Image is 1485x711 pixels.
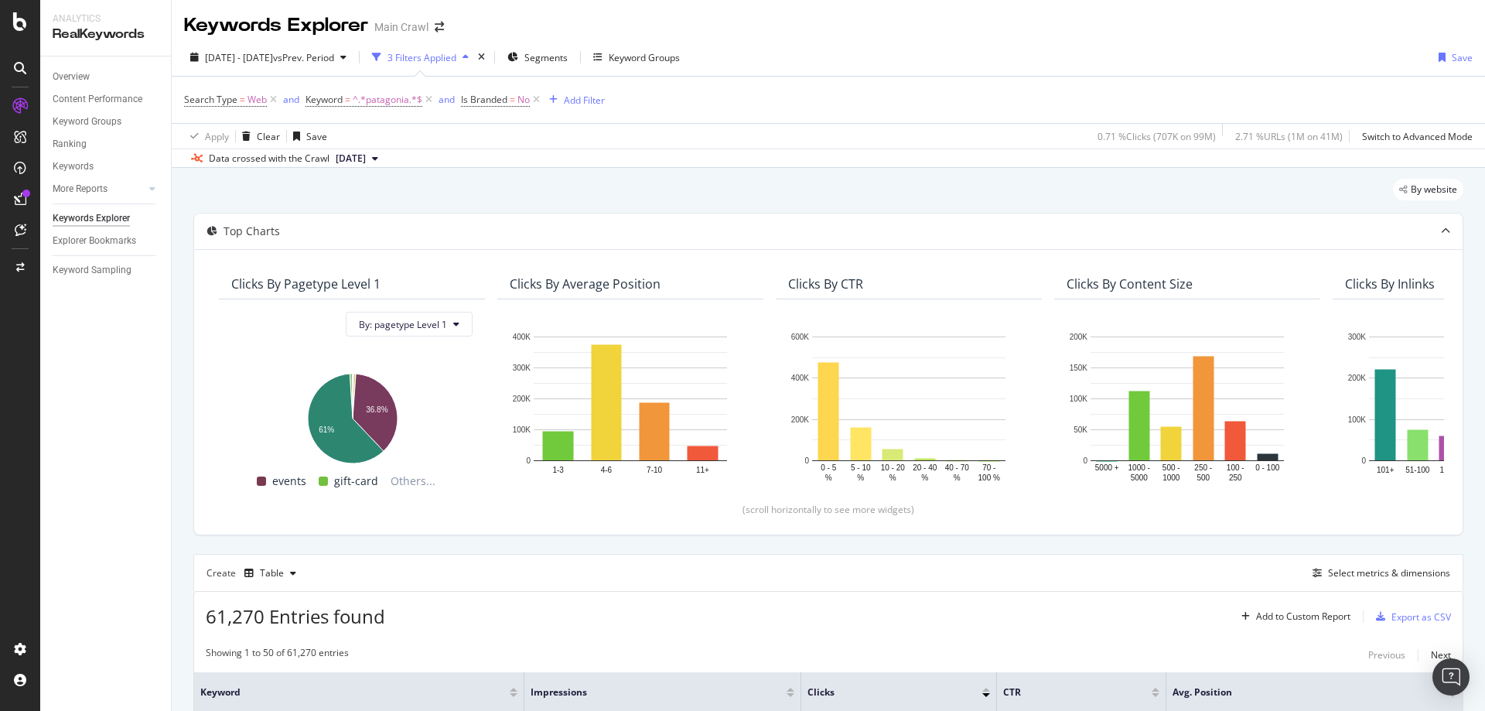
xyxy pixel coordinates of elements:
[209,152,329,166] div: Data crossed with the Crawl
[224,224,280,239] div: Top Charts
[552,466,564,474] text: 1-3
[334,472,378,491] span: gift-card
[1197,473,1210,482] text: 500
[1074,426,1087,434] text: 50K
[510,329,751,484] div: A chart.
[53,210,130,227] div: Keywords Explorer
[791,374,810,383] text: 400K
[647,466,662,474] text: 7-10
[475,50,488,65] div: times
[1235,604,1350,629] button: Add to Custom Report
[1348,333,1367,341] text: 300K
[53,91,160,108] a: Content Performance
[1348,415,1367,424] text: 100K
[53,159,160,175] a: Keywords
[954,473,961,482] text: %
[53,233,160,249] a: Explorer Bookmarks
[1083,456,1087,465] text: 0
[1432,45,1473,70] button: Save
[1377,466,1395,474] text: 101+
[1067,329,1308,484] svg: A chart.
[1432,658,1470,696] div: Open Intercom Messenger
[501,45,574,70] button: Segments
[439,93,455,106] div: and
[513,426,531,434] text: 100K
[461,93,507,106] span: Is Branded
[1306,564,1450,583] button: Select metrics & dimensions
[1452,51,1473,64] div: Save
[236,124,280,149] button: Clear
[1173,685,1425,699] span: Avg. Position
[53,26,159,43] div: RealKeywords
[1067,276,1193,292] div: Clicks By Content Size
[184,12,368,39] div: Keywords Explorer
[1003,685,1128,699] span: CTR
[53,114,160,130] a: Keyword Groups
[1162,463,1180,472] text: 500 -
[1128,463,1150,472] text: 1000 -
[696,466,709,474] text: 11+
[247,89,267,111] span: Web
[881,463,906,472] text: 10 - 20
[791,333,810,341] text: 600K
[601,466,613,474] text: 4-6
[272,472,306,491] span: events
[1194,463,1212,472] text: 250 -
[213,503,1444,516] div: (scroll horizontally to see more widgets)
[345,93,350,106] span: =
[543,91,605,109] button: Add Filter
[1255,463,1280,472] text: 0 - 100
[1431,648,1451,661] div: Next
[1229,473,1242,482] text: 250
[513,364,531,372] text: 300K
[205,130,229,143] div: Apply
[53,262,131,279] div: Keyword Sampling
[1368,646,1405,665] button: Previous
[53,69,160,85] a: Overview
[857,473,864,482] text: %
[531,685,763,699] span: Impressions
[346,312,473,337] button: By: pagetype Level 1
[526,456,531,465] text: 0
[1356,124,1473,149] button: Switch to Advanced Mode
[53,159,94,175] div: Keywords
[231,276,381,292] div: Clicks By pagetype Level 1
[788,276,863,292] div: Clicks By CTR
[1162,473,1180,482] text: 1000
[524,51,568,64] span: Segments
[366,45,475,70] button: 3 Filters Applied
[921,473,928,482] text: %
[439,92,455,107] button: and
[517,89,530,111] span: No
[53,136,160,152] a: Ranking
[1411,185,1457,194] span: By website
[1405,466,1430,474] text: 51-100
[1131,473,1149,482] text: 5000
[609,51,680,64] div: Keyword Groups
[206,646,349,665] div: Showing 1 to 50 of 61,270 entries
[821,463,836,472] text: 0 - 5
[238,561,302,586] button: Table
[1345,276,1435,292] div: Clicks By Inlinks
[1070,395,1088,403] text: 100K
[283,93,299,106] div: and
[1431,646,1451,665] button: Next
[1098,130,1216,143] div: 0.71 % Clicks ( 707K on 99M )
[306,93,343,106] span: Keyword
[913,463,937,472] text: 20 - 40
[510,276,661,292] div: Clicks By Average Position
[366,406,387,415] text: 36.8%
[1227,463,1244,472] text: 100 -
[889,473,896,482] text: %
[1235,130,1343,143] div: 2.71 % URLs ( 1M on 41M )
[1095,463,1119,472] text: 5000 +
[257,130,280,143] div: Clear
[1362,130,1473,143] div: Switch to Advanced Mode
[1070,333,1088,341] text: 200K
[53,12,159,26] div: Analytics
[384,472,442,491] span: Others...
[435,22,444,32] div: arrow-right-arrow-left
[53,233,136,249] div: Explorer Bookmarks
[1256,612,1350,621] div: Add to Custom Report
